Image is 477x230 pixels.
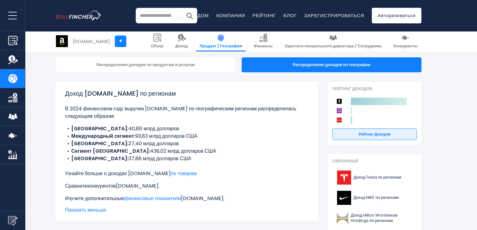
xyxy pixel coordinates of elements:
[56,11,101,20] img: логотип снегиря
[128,140,179,147] font: 27,40 млрд долларов
[393,43,418,49] font: Конкуренты
[197,12,209,19] a: Дом
[172,31,192,51] a: Доход
[96,62,194,68] font: Распределение доходов по продуктам и услугам
[65,170,171,177] font: Узнайте больше о доходах [DOMAIN_NAME]
[354,194,399,200] font: Доход NIKE по регионам
[182,8,197,23] button: Поиск
[65,182,88,189] font: Сравните
[372,8,421,23] a: Авторизоваться
[332,209,417,227] a: Доход Hilton Worldwide Holdings по регионам
[71,155,128,162] font: [GEOGRAPHIC_DATA]:
[73,38,110,45] font: [DOMAIN_NAME]
[335,107,343,114] img: Логотип конкурентов Wayfair
[181,195,224,202] font: [DOMAIN_NAME].
[332,158,358,164] font: Связанный
[71,125,128,132] font: [GEOGRAPHIC_DATA]:
[115,36,126,47] a: +
[354,174,401,180] font: Доход Tesla по регионам
[71,132,135,140] font: Международный сегмент:
[65,195,124,202] font: Изучите дополнительные
[56,11,101,20] a: Перейти на домашнюю страницу
[128,125,179,132] font: 40,86 млрд долларов
[56,35,68,47] img: Логотип AMZN
[351,212,398,223] font: Доход Hilton Worldwide Holdings по регионам
[254,43,273,49] font: Финансы
[335,98,343,105] img: Логотип конкурентов Amazon.com
[65,89,176,98] font: Доход [DOMAIN_NAME] по регионам
[135,132,198,140] font: 93,83 млрд долларов США
[293,62,370,68] font: Распределение доходов по географии
[332,128,417,140] a: Рейтинг доходов
[284,12,297,19] a: Блог
[71,140,128,147] font: [GEOGRAPHIC_DATA]:
[88,182,116,189] a: конкурентов
[216,12,245,19] a: Компании
[332,169,417,186] a: Доход Tesla по регионам
[253,12,276,19] a: Рейтинг
[175,43,188,49] font: Доход
[332,189,417,206] a: Доход NIKE по регионам
[65,206,106,213] font: Показать меньше
[71,147,150,155] font: Сегмент [GEOGRAPHIC_DATA]:
[200,43,242,49] font: Продукт / География
[284,43,381,49] font: Зарплата генерального директора / Сотрудники
[304,12,364,19] a: Зарегистрироваться
[336,211,349,225] img: Логотип HLT
[124,195,181,202] a: финансовые показатели
[128,155,191,162] font: 37,86 млрд долларов США
[332,86,372,92] font: Рейтинг доходов
[150,147,216,155] font: 438,02 млрд долларов США
[281,31,385,51] a: Зарплата генерального директора / Сотрудники
[151,43,163,49] font: Обзор
[147,31,167,51] a: Обзор
[116,182,159,189] font: [DOMAIN_NAME].
[65,105,296,120] font: В 2024 финансовом году выручка [DOMAIN_NAME] по географическим регионам распределилась следующим ...
[378,12,415,19] font: Авторизоваться
[336,191,352,205] img: Логотип НКЕ
[359,132,390,137] font: Рейтинг доходов
[335,116,343,124] img: Логотип конкурентов AutoZone
[196,31,246,51] a: Продукт / География
[389,31,421,51] a: Конкуренты
[250,31,276,51] a: Финансы
[119,37,122,45] font: +
[336,170,352,184] img: Логотип TSLA
[171,170,197,177] a: по товарам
